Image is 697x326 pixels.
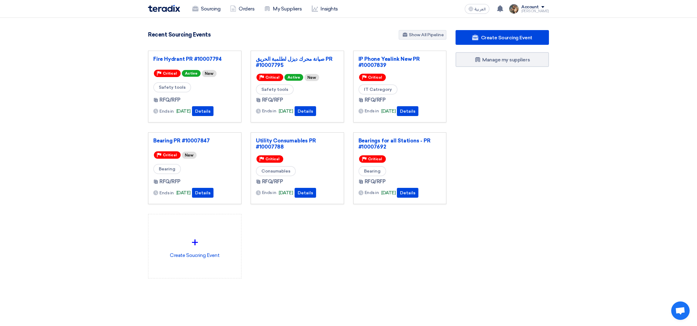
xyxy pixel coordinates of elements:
span: [DATE] [279,189,293,196]
div: New [182,152,197,159]
span: Ends in [159,108,174,114]
span: العربية [475,7,486,11]
button: Details [397,188,418,198]
button: Details [295,106,316,116]
a: Bearings for all Stations - PR #10007692 [358,138,441,150]
a: Show All Pipeline [399,30,446,40]
span: Active [182,70,201,77]
div: + [153,233,236,252]
span: Ends in [159,190,174,196]
button: Details [397,106,418,116]
span: [DATE] [381,189,396,196]
button: العربية [465,4,489,14]
a: Orders [225,2,259,16]
span: Active [284,74,303,81]
span: RFQ/RFP [262,96,283,104]
a: IP Phone Yealink New PR #10007839 [358,56,441,68]
span: [DATE] [176,108,191,115]
a: صيانة محرك ديزل لطلمبة الحريق PR #10007795 [256,56,339,68]
img: file_1710751448746.jpg [509,4,519,14]
a: Insights [307,2,343,16]
span: Ends in [365,189,379,196]
span: Ends in [262,108,276,114]
span: [DATE] [176,189,191,196]
span: Bearing [358,166,386,176]
a: Utility Consumables PR #10007788 [256,138,339,150]
span: RFQ/RFP [365,96,386,104]
span: Critical [265,75,280,80]
a: My Suppliers [259,2,307,16]
h4: Recent Sourcing Events [148,31,210,38]
span: Safety tools [256,84,294,95]
button: Details [192,106,213,116]
div: Create Soucring Event [153,219,236,273]
a: Fire Hydrant PR #10007794 [153,56,236,62]
div: New [202,70,217,77]
span: Consumables [256,166,296,176]
span: RFQ/RFP [159,178,181,185]
span: [DATE] [279,108,293,115]
span: Create Sourcing Event [481,35,532,41]
span: Ends in [365,108,379,114]
span: [DATE] [381,108,396,115]
span: RFQ/RFP [262,178,283,185]
button: Details [192,188,213,198]
div: New [304,74,319,81]
a: Sourcing [187,2,225,16]
span: RFQ/RFP [365,178,386,185]
span: Safety tools [153,82,191,92]
a: Bearing PR #10007847 [153,138,236,144]
span: Critical [163,71,177,76]
div: Open chat [671,301,690,320]
span: IT Catregory [358,84,397,95]
span: Critical [265,157,280,161]
span: Bearing [153,164,181,174]
span: Critical [368,157,382,161]
div: Account [521,5,539,10]
span: Critical [368,75,382,80]
img: Teradix logo [148,5,180,12]
span: Critical [163,153,177,157]
span: Ends in [262,189,276,196]
button: Details [295,188,316,198]
div: [PERSON_NAME] [521,10,549,13]
span: RFQ/RFP [159,96,181,104]
a: Manage my suppliers [456,52,549,67]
